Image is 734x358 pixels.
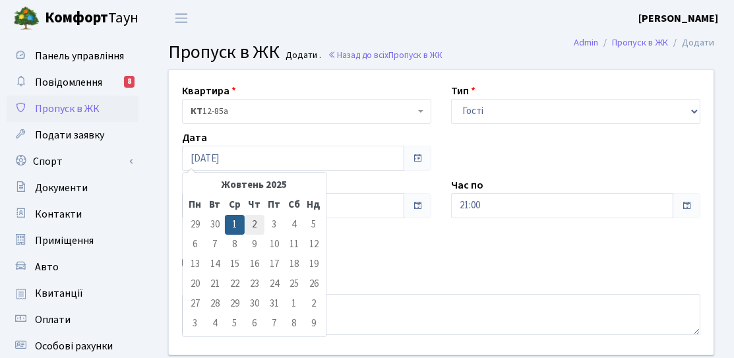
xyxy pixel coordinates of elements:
td: 13 [185,254,205,274]
a: Оплати [7,307,138,333]
td: 30 [205,215,225,235]
span: <b>КТ</b>&nbsp;&nbsp;&nbsp;&nbsp;12-85а [182,99,431,124]
td: 8 [225,235,245,254]
span: <b>КТ</b>&nbsp;&nbsp;&nbsp;&nbsp;12-85а [191,105,415,118]
span: Повідомлення [35,75,102,90]
a: Документи [7,175,138,201]
td: 6 [185,235,205,254]
td: 10 [264,235,284,254]
td: 15 [225,254,245,274]
td: 19 [304,254,324,274]
td: 16 [245,254,264,274]
img: logo.png [13,5,40,32]
a: Панель управління [7,43,138,69]
th: Чт [245,195,264,215]
td: 27 [185,294,205,314]
span: Пропуск в ЖК [388,49,443,61]
a: Пропуск в ЖК [612,36,668,49]
a: Приміщення [7,227,138,254]
a: Квитанції [7,280,138,307]
a: Admin [574,36,598,49]
td: 20 [185,274,205,294]
span: Контакти [35,207,82,222]
td: 28 [205,294,225,314]
label: Тип [451,83,475,99]
td: 9 [304,314,324,334]
th: Сб [284,195,304,215]
td: 2 [304,294,324,314]
span: Пропуск в ЖК [35,102,100,116]
td: 6 [245,314,264,334]
th: Нд [304,195,324,215]
span: Приміщення [35,233,94,248]
span: Таун [45,7,138,30]
td: 21 [205,274,225,294]
td: 3 [185,314,205,334]
td: 23 [245,274,264,294]
span: Панель управління [35,49,124,63]
a: [PERSON_NAME] [638,11,718,26]
td: 3 [264,215,284,235]
th: Вт [205,195,225,215]
span: Квитанції [35,286,83,301]
span: Документи [35,181,88,195]
td: 17 [264,254,284,274]
td: 7 [264,314,284,334]
a: Авто [7,254,138,280]
a: Спорт [7,148,138,175]
span: Авто [35,260,59,274]
td: 22 [225,274,245,294]
td: 8 [284,314,304,334]
b: КТ [191,105,202,118]
td: 29 [185,215,205,235]
td: 5 [225,314,245,334]
label: Дата [182,130,207,146]
a: Назад до всіхПропуск в ЖК [328,49,443,61]
b: Комфорт [45,7,108,28]
td: 26 [304,274,324,294]
td: 7 [205,235,225,254]
td: 4 [284,215,304,235]
td: 29 [225,294,245,314]
a: Пропуск в ЖК [7,96,138,122]
td: 9 [245,235,264,254]
td: 1 [284,294,304,314]
td: 5 [304,215,324,235]
td: 31 [264,294,284,314]
span: Оплати [35,313,71,327]
th: Пн [185,195,205,215]
th: Пт [264,195,284,215]
span: Подати заявку [35,128,104,142]
label: Час по [451,177,483,193]
th: Ср [225,195,245,215]
th: Жовтень 2025 [205,175,304,195]
small: Додати . [284,50,322,61]
td: 24 [264,274,284,294]
td: 30 [245,294,264,314]
a: Повідомлення8 [7,69,138,96]
td: 2 [245,215,264,235]
a: Контакти [7,201,138,227]
nav: breadcrumb [554,29,734,57]
td: 1 [225,215,245,235]
li: Додати [668,36,714,50]
td: 12 [304,235,324,254]
button: Переключити навігацію [165,7,198,29]
td: 11 [284,235,304,254]
span: Пропуск в ЖК [168,39,280,65]
td: 25 [284,274,304,294]
label: Квартира [182,83,236,99]
td: 4 [205,314,225,334]
td: 18 [284,254,304,274]
td: 14 [205,254,225,274]
a: Подати заявку [7,122,138,148]
span: Особові рахунки [35,339,113,353]
div: 8 [124,76,135,88]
